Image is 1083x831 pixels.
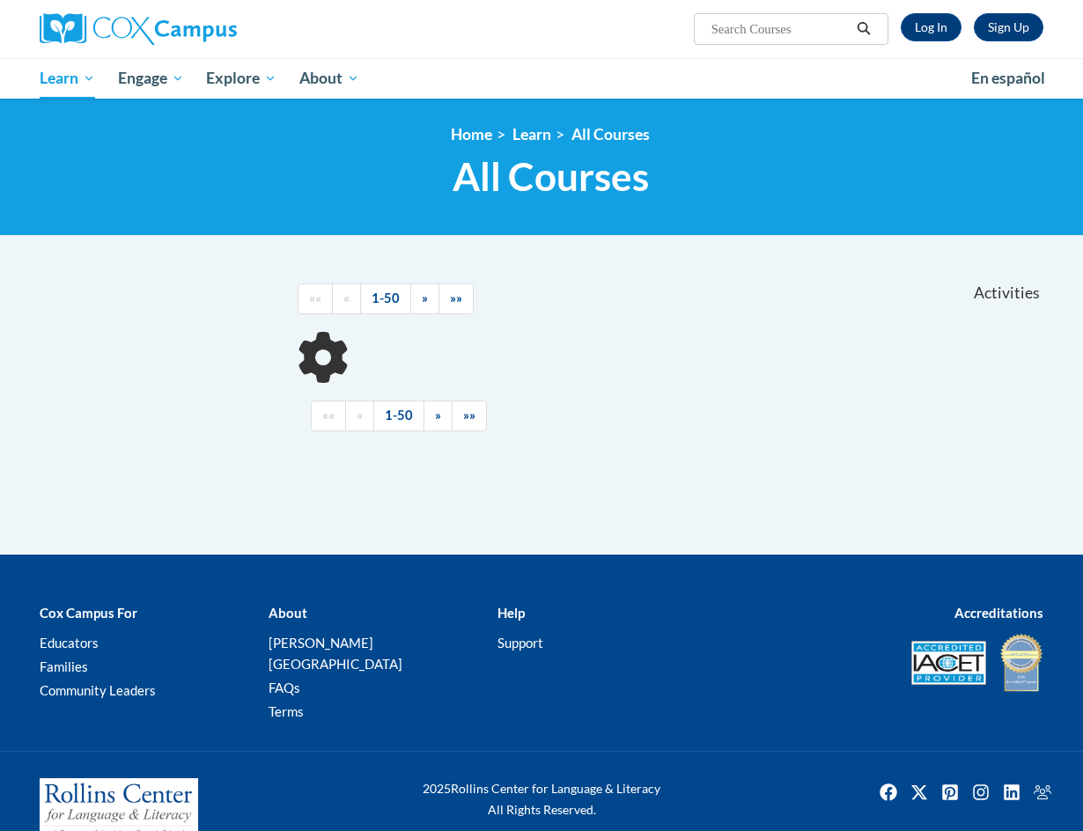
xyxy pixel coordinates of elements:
a: Learn [512,125,551,143]
span: » [422,290,428,305]
a: 1-50 [373,401,424,431]
a: Next [424,401,453,431]
input: Search Courses [710,18,851,40]
a: End [452,401,487,431]
a: Pinterest [936,778,964,806]
a: Educators [40,635,99,651]
b: Accreditations [954,605,1043,621]
img: Facebook group icon [1028,778,1057,806]
span: En español [971,69,1045,87]
img: IDA® Accredited [999,632,1043,694]
img: LinkedIn icon [998,778,1026,806]
span: Explore [206,68,276,89]
a: Facebook [874,778,902,806]
a: Explore [195,58,288,99]
a: Twitter [905,778,933,806]
a: All Courses [571,125,650,143]
a: Community Leaders [40,682,156,698]
span: Activities [974,283,1040,303]
a: Cox Campus [40,13,357,45]
a: [PERSON_NAME][GEOGRAPHIC_DATA] [269,635,402,672]
a: Log In [901,13,961,41]
span: Engage [118,68,184,89]
a: Home [451,125,492,143]
span: «« [309,290,321,305]
a: Next [410,283,439,314]
img: Twitter icon [905,778,933,806]
button: Search [851,18,877,40]
img: Instagram icon [967,778,995,806]
span: All Courses [453,153,649,200]
span: Learn [40,68,95,89]
span: « [357,408,363,423]
a: En español [960,60,1057,97]
span: 2025 [423,781,451,796]
span: «« [322,408,335,423]
a: Support [497,635,543,651]
a: Register [974,13,1043,41]
b: Cox Campus For [40,605,137,621]
a: Begining [311,401,346,431]
a: Engage [107,58,195,99]
img: Accredited IACET® Provider [911,641,986,685]
a: Begining [298,283,333,314]
b: Help [497,605,525,621]
div: Rollins Center for Language & Literacy All Rights Reserved. [370,778,713,820]
img: Pinterest icon [936,778,964,806]
span: »» [463,408,475,423]
a: Terms [269,703,304,719]
span: About [299,68,359,89]
a: Previous [345,401,374,431]
div: Main menu [26,58,1057,99]
span: « [343,290,350,305]
a: About [288,58,371,99]
a: Families [40,658,88,674]
a: Previous [332,283,361,314]
a: Linkedin [998,778,1026,806]
a: FAQs [269,680,300,695]
a: End [438,283,474,314]
img: Cox Campus [40,13,237,45]
a: Facebook Group [1028,778,1057,806]
a: 1-50 [360,283,411,314]
span: » [435,408,441,423]
b: About [269,605,307,621]
img: Facebook icon [874,778,902,806]
a: Instagram [967,778,995,806]
a: Learn [28,58,107,99]
span: »» [450,290,462,305]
